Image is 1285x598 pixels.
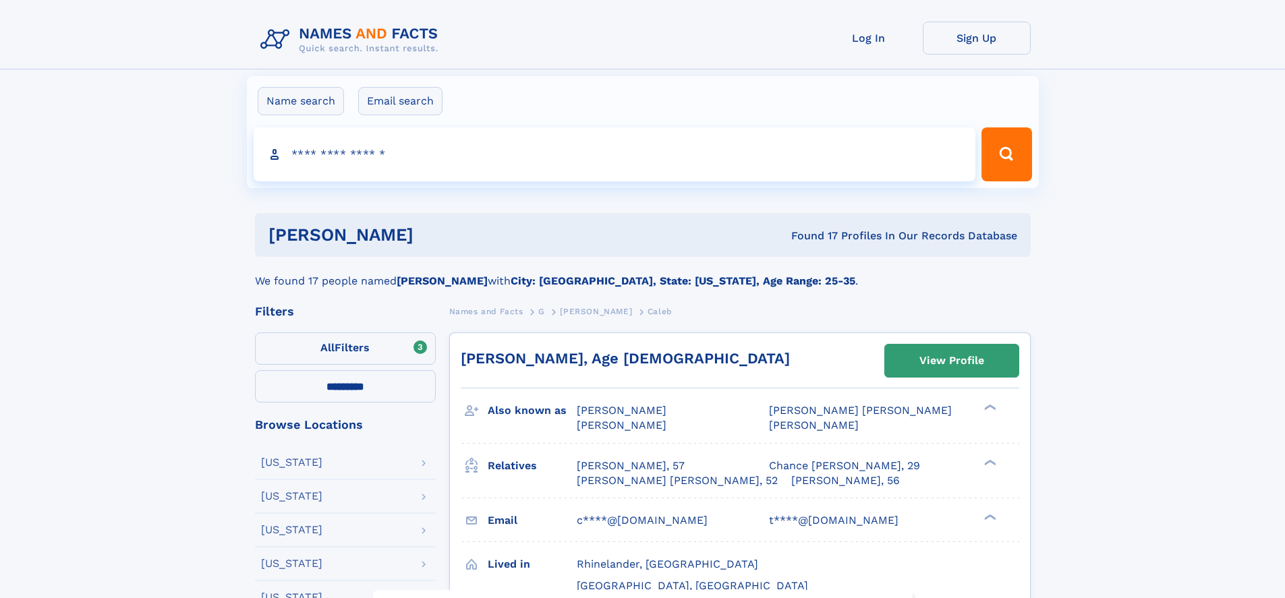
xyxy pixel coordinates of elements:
[769,419,859,431] span: [PERSON_NAME]
[815,22,923,55] a: Log In
[511,274,855,287] b: City: [GEOGRAPHIC_DATA], State: [US_STATE], Age Range: 25-35
[488,399,577,422] h3: Also known as
[320,341,335,354] span: All
[560,307,632,316] span: [PERSON_NAME]
[981,403,997,412] div: ❯
[769,404,952,417] span: [PERSON_NAME] [PERSON_NAME]
[255,305,436,318] div: Filters
[488,553,577,576] h3: Lived in
[538,307,545,316] span: G
[254,127,976,181] input: search input
[981,127,1031,181] button: Search Button
[919,345,984,376] div: View Profile
[923,22,1031,55] a: Sign Up
[255,22,449,58] img: Logo Names and Facts
[577,419,666,431] span: [PERSON_NAME]
[981,458,997,467] div: ❯
[449,303,523,320] a: Names and Facts
[885,345,1019,377] a: View Profile
[261,491,322,502] div: [US_STATE]
[577,558,758,570] span: Rhinelander, [GEOGRAPHIC_DATA]
[577,458,685,473] a: [PERSON_NAME], 57
[577,579,808,592] span: [GEOGRAPHIC_DATA], [GEOGRAPHIC_DATA]
[258,87,344,115] label: Name search
[255,332,436,365] label: Filters
[769,458,920,473] a: Chance [PERSON_NAME], 29
[358,87,442,115] label: Email search
[488,454,577,477] h3: Relatives
[981,512,997,521] div: ❯
[255,257,1031,289] div: We found 17 people named with .
[268,227,602,243] h1: [PERSON_NAME]
[538,303,545,320] a: G
[577,473,778,488] a: [PERSON_NAME] [PERSON_NAME], 52
[560,303,632,320] a: [PERSON_NAME]
[791,473,900,488] a: [PERSON_NAME], 56
[255,419,436,431] div: Browse Locations
[577,404,666,417] span: [PERSON_NAME]
[261,558,322,569] div: [US_STATE]
[397,274,488,287] b: [PERSON_NAME]
[602,229,1017,243] div: Found 17 Profiles In Our Records Database
[261,525,322,535] div: [US_STATE]
[648,307,673,316] span: Caleb
[261,457,322,468] div: [US_STATE]
[488,509,577,532] h3: Email
[461,350,790,367] a: [PERSON_NAME], Age [DEMOGRAPHIC_DATA]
